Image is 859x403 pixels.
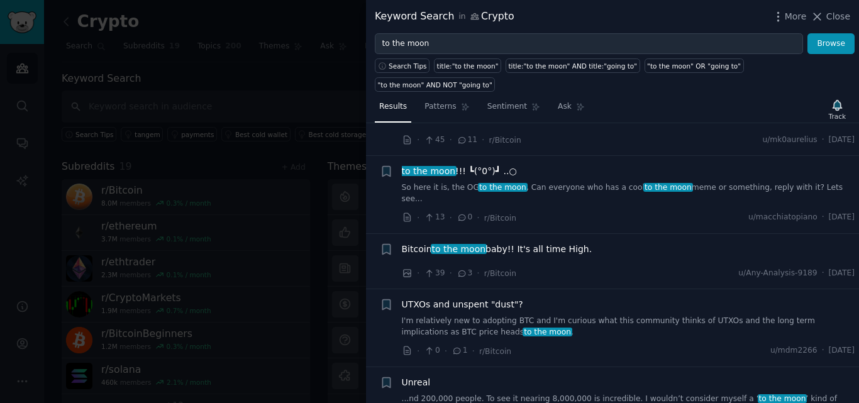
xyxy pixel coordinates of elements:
span: r/Bitcoin [484,214,516,223]
a: So here it is, the OGto the moon, Can everyone who has a coolto the moonmeme or something, reply ... [402,182,855,204]
button: Browse [807,33,855,55]
span: !!! ┗(°0°)┛ ..○ [402,165,517,178]
span: 0 [457,212,472,223]
span: Results [379,101,407,113]
span: [DATE] [829,268,855,279]
input: Try a keyword related to your business [375,33,803,55]
span: · [822,212,824,223]
span: in [458,11,465,23]
button: Search Tips [375,58,429,73]
span: 0 [424,345,440,356]
a: Patterns [420,97,474,123]
span: to the moon [523,328,572,336]
span: u/Any-Analysis-9189 [738,268,817,279]
span: · [477,211,479,224]
button: Track [824,96,850,123]
span: · [477,267,479,280]
span: to the moon [643,183,692,192]
span: · [450,133,452,146]
div: title:"to the moon" [437,62,499,70]
span: [DATE] [829,212,855,223]
span: · [445,345,447,358]
div: "to the moon" AND NOT "going to" [378,80,492,89]
span: u/mdm2266 [770,345,817,356]
span: · [417,211,419,224]
span: to the moon [478,183,527,192]
span: [DATE] [829,345,855,356]
a: "to the moon" AND NOT "going to" [375,77,495,92]
span: [DATE] [829,135,855,146]
span: Patterns [424,101,456,113]
a: Unreal [402,376,431,389]
span: · [822,345,824,356]
span: r/Bitcoin [489,136,521,145]
a: Sentiment [483,97,545,123]
span: Search Tips [389,62,427,70]
span: u/macchiatopiano [748,212,817,223]
span: to the moon [401,166,457,176]
a: "to the moon" OR "going to" [645,58,744,73]
span: · [482,133,484,146]
span: Ask [558,101,572,113]
span: 13 [424,212,445,223]
span: · [472,345,475,358]
span: More [785,10,807,23]
a: Ask [553,97,589,123]
span: Bitcoin baby!! It's all time High. [402,243,592,256]
span: r/Bitcoin [479,347,511,356]
div: title:"to the moon" AND title:"going to" [508,62,637,70]
span: · [450,267,452,280]
a: I'm relatively new to adopting BTC and I'm curious what this community thinks of UTXOs and the lo... [402,316,855,338]
a: UTXOs and unspent "dust"? [402,298,523,311]
span: · [822,268,824,279]
span: · [450,211,452,224]
span: to the moon [431,244,487,254]
span: u/mk0aurelius [762,135,817,146]
span: to the moon [758,394,807,403]
span: Sentiment [487,101,527,113]
div: Keyword Search Crypto [375,9,514,25]
div: "to the moon" OR "going to" [647,62,741,70]
span: 39 [424,268,445,279]
span: 45 [424,135,445,146]
span: r/Bitcoin [484,269,516,278]
a: Results [375,97,411,123]
span: 11 [457,135,477,146]
span: 3 [457,268,472,279]
span: Close [826,10,850,23]
button: Close [811,10,850,23]
button: More [772,10,807,23]
div: Track [829,112,846,121]
span: 1 [452,345,467,356]
span: · [417,133,419,146]
a: Bitcointo the moonbaby!! It's all time High. [402,243,592,256]
span: · [417,267,419,280]
a: to the moon!!! ┗(°0°)┛ ..○ [402,165,517,178]
span: · [822,135,824,146]
span: · [417,345,419,358]
a: title:"to the moon" [434,58,501,73]
a: title:"to the moon" AND title:"going to" [506,58,640,73]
